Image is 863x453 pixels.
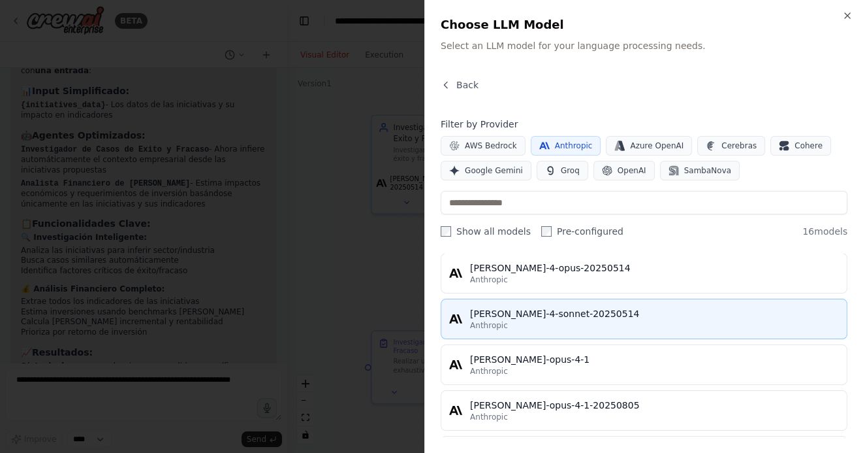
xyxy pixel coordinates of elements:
span: Back [456,78,479,92]
p: Select an LLM model for your language processing needs. [441,39,847,52]
span: Cerebras [721,141,757,151]
button: [PERSON_NAME]-opus-4-1Anthropic [441,344,847,385]
button: [PERSON_NAME]-4-opus-20250514Anthropic [441,253,847,294]
button: Groq [537,161,588,180]
span: AWS Bedrock [465,141,517,151]
button: Cohere [770,136,831,156]
button: Google Gemini [441,161,531,180]
span: Cohere [794,141,823,151]
button: AWS Bedrock [441,136,526,156]
button: Cerebras [697,136,765,156]
h4: Filter by Provider [441,118,847,131]
div: [PERSON_NAME]-4-opus-20250514 [470,261,839,275]
span: Groq [561,165,580,176]
div: [PERSON_NAME]-opus-4-1 [470,353,839,366]
span: Anthropic [470,366,508,377]
span: Azure OpenAI [630,141,683,151]
button: Back [441,78,479,92]
span: OpenAI [618,165,646,176]
button: [PERSON_NAME]-4-sonnet-20250514Anthropic [441,299,847,339]
h2: Choose LLM Model [441,16,847,34]
button: [PERSON_NAME]-opus-4-1-20250805Anthropic [441,390,847,431]
span: 16 models [802,225,847,238]
span: Anthropic [470,320,508,331]
button: SambaNova [660,161,740,180]
button: Azure OpenAI [606,136,692,156]
span: Anthropic [555,141,593,151]
label: Pre-configured [541,225,623,238]
span: SambaNova [684,165,731,176]
input: Pre-configured [541,226,552,237]
label: Show all models [441,225,531,238]
span: Google Gemini [465,165,523,176]
button: Anthropic [531,136,601,156]
input: Show all models [441,226,451,237]
span: Anthropic [470,412,508,422]
div: [PERSON_NAME]-opus-4-1-20250805 [470,399,839,412]
span: Anthropic [470,275,508,285]
div: [PERSON_NAME]-4-sonnet-20250514 [470,307,839,320]
button: OpenAI [593,161,655,180]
